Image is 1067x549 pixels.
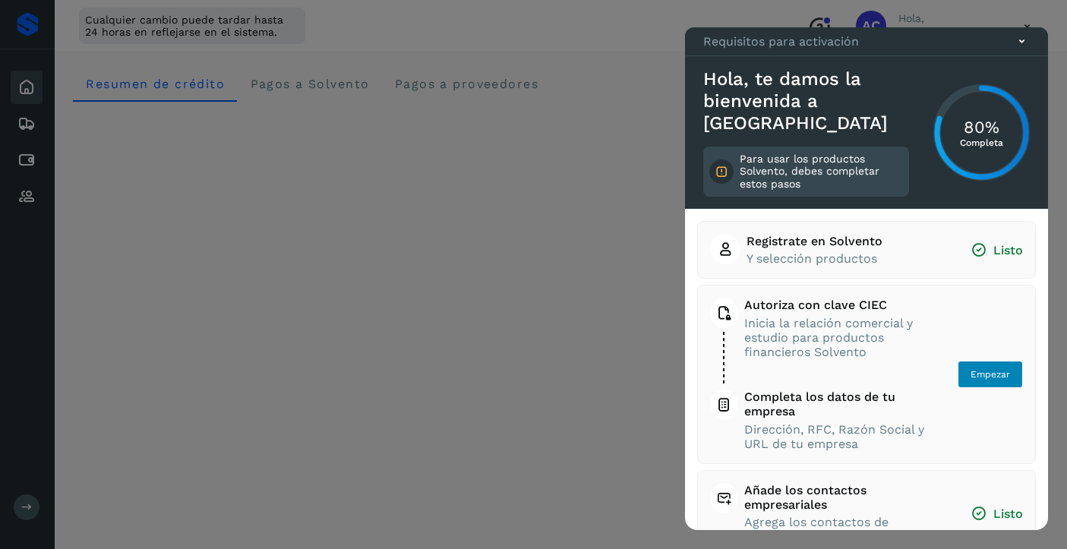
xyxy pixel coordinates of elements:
[744,298,929,312] span: Autoriza con clave CIEC
[703,68,909,134] h3: Hola, te damos la bienvenida a [GEOGRAPHIC_DATA]
[710,298,1023,451] button: Autoriza con clave CIECInicia la relación comercial y estudio para productos financieros Solvento...
[744,515,942,544] span: Agrega los contactos de referencia de la empresa.
[740,153,903,191] p: Para usar los productos Solvento, debes completar estos pasos
[971,368,1010,381] span: Empezar
[710,234,1023,266] button: Registrate en SolventoY selección productosListo
[958,361,1023,388] button: Empezar
[747,234,882,248] span: Registrate en Solvento
[710,483,1023,544] button: Añade los contactos empresarialesAgrega los contactos de referencia de la empresa.Listo
[744,422,929,451] span: Dirección, RFC, Razón Social y URL de tu empresa
[747,251,882,266] span: Y selección productos
[685,27,1048,56] div: Requisitos para activación
[744,316,929,360] span: Inicia la relación comercial y estudio para productos financieros Solvento
[744,483,942,512] span: Añade los contactos empresariales
[703,34,859,49] p: Requisitos para activación
[960,117,1003,137] h3: 80%
[960,137,1003,148] p: Completa
[971,242,1023,258] span: Listo
[971,506,1023,522] span: Listo
[744,390,929,418] span: Completa los datos de tu empresa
